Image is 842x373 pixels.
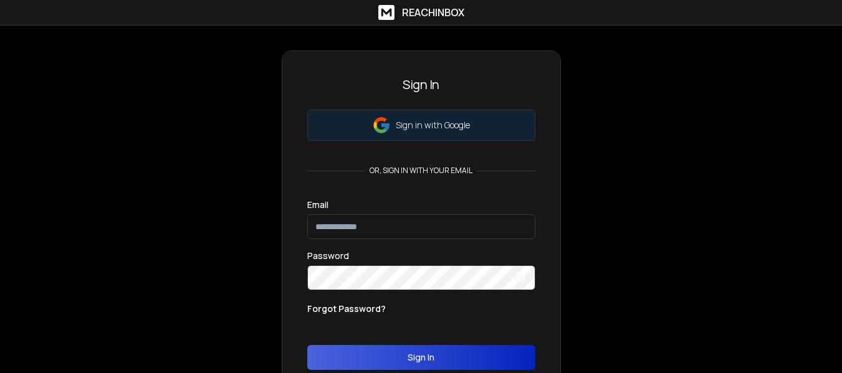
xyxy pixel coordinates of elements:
[378,5,464,20] a: ReachInbox
[402,5,464,20] h1: ReachInbox
[307,303,386,315] p: Forgot Password?
[307,345,535,370] button: Sign In
[307,252,349,260] label: Password
[307,201,328,209] label: Email
[365,166,477,176] p: or, sign in with your email
[307,110,535,141] button: Sign in with Google
[396,119,470,131] p: Sign in with Google
[307,76,535,93] h3: Sign In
